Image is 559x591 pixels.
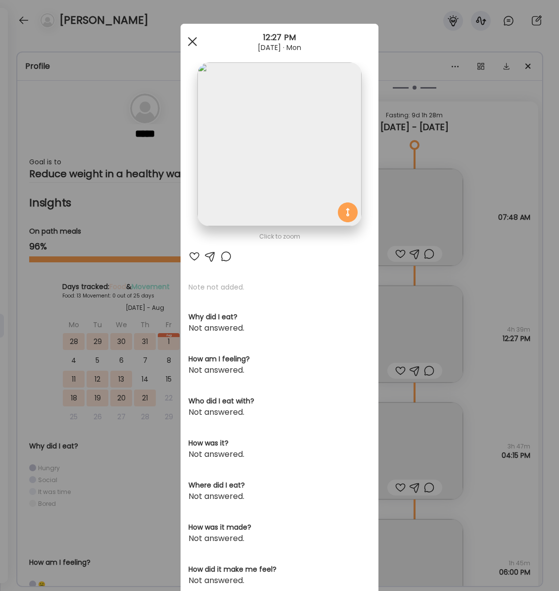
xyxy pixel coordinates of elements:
[188,406,371,418] div: Not answered.
[188,396,371,406] h3: Who did I eat with?
[188,575,371,587] div: Not answered.
[188,448,371,460] div: Not answered.
[181,32,378,44] div: 12:27 PM
[188,282,371,292] p: Note not added.
[188,354,371,364] h3: How am I feeling?
[188,533,371,544] div: Not answered.
[188,364,371,376] div: Not answered.
[197,62,361,226] img: images%2FQ9Depi1w91dm0O1ewp4AFhFJWvj2%2FtnpYNThKg7vf8Yfdmbht%2F1sshIV79ACqOzTgZgIAC_1080
[188,312,371,322] h3: Why did I eat?
[188,231,371,243] div: Click to zoom
[181,44,378,51] div: [DATE] · Mon
[188,564,371,575] h3: How did it make me feel?
[188,491,371,502] div: Not answered.
[188,480,371,491] h3: Where did I eat?
[188,322,371,334] div: Not answered.
[188,438,371,448] h3: How was it?
[188,522,371,533] h3: How was it made?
